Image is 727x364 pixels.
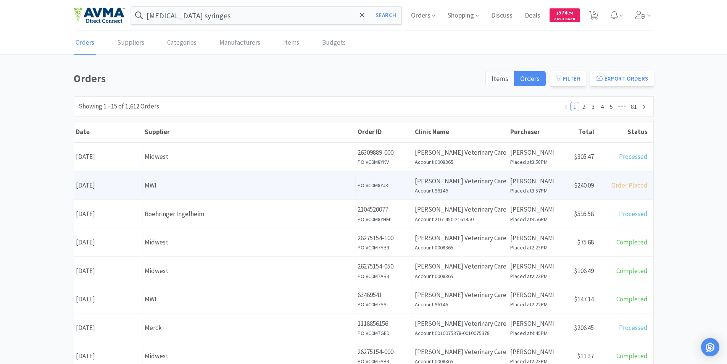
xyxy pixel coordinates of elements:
a: Manufacturers [218,31,262,55]
span: $595.58 [574,210,594,218]
a: Orders [74,31,96,55]
span: Completed [616,295,648,303]
div: [DATE] [74,261,143,281]
div: Midwest [145,152,353,162]
h6: Account: 96146 [415,186,506,195]
a: Categories [165,31,198,55]
h6: PO: VC0M7AB3 [358,243,411,252]
p: [PERSON_NAME] Veterinary Care [415,176,506,186]
h6: PO: VC0M7AAI [358,300,411,309]
span: Cash Back [554,17,575,22]
div: Open Intercom Messenger [701,338,719,356]
button: Search [370,6,401,24]
h6: Account: 0008365 [415,272,506,280]
a: 3 [589,102,597,111]
span: 574 [556,9,573,16]
a: $574.76Cash Back [550,5,580,26]
p: [PERSON_NAME] Veterinary Care [415,147,506,158]
div: [DATE] [74,290,143,309]
a: Discuss [488,12,516,19]
p: 26275154-050 [358,261,411,272]
p: [PERSON_NAME] Veterinary Care [415,233,506,243]
a: 5 [607,102,616,111]
p: [PERSON_NAME] [510,290,552,300]
h6: Account: 96146 [415,300,506,309]
input: Search by item, sku, manufacturer, ingredient, size... [131,6,402,24]
span: Completed [616,267,648,275]
a: Deals [522,12,543,19]
li: 4 [598,102,607,111]
p: 26309889-000 [358,147,411,158]
p: [PERSON_NAME] [510,176,552,186]
p: 2104520077 [358,204,411,215]
span: $ [556,11,558,16]
button: Filter [550,71,586,86]
h6: Placed at 3:58PM [510,158,552,166]
h6: PO: VC0M8YKV [358,158,411,166]
h6: Placed at 2:23PM [510,243,552,252]
p: 63469541 [358,290,411,300]
span: $147.14 [574,295,594,303]
a: 4 [598,102,606,111]
li: 1 [570,102,579,111]
div: Boehringer Ingelheim [145,209,353,219]
p: [PERSON_NAME] Veterinary Care [415,261,506,272]
span: Orders [520,74,540,83]
div: [DATE] [74,147,143,167]
div: Midwest [145,351,353,361]
p: 26275154-100 [358,233,411,243]
div: Merck [145,323,353,333]
h6: Placed at 3:57PM [510,186,552,195]
h6: PO: VC0M7AB3 [358,272,411,280]
p: [PERSON_NAME] [510,347,552,357]
img: e4e33dab9f054f5782a47901c742baa9_102.png [74,7,125,23]
div: Midwest [145,266,353,276]
a: 5 [586,13,601,20]
button: Export Orders [590,71,654,86]
p: [PERSON_NAME] Veterinary Care [415,204,506,215]
div: [DATE] [74,204,143,224]
p: [PERSON_NAME] Veterinary Care [415,290,506,300]
span: ••• [616,102,628,111]
p: 26275154-000 [358,347,411,357]
h6: PO: VC0M7GED [358,329,411,337]
div: Clinic Name [415,128,506,136]
i: icon: right [642,105,646,109]
a: 81 [629,102,639,111]
a: Budgets [320,31,348,55]
i: icon: left [563,105,568,109]
p: [PERSON_NAME] [510,147,552,158]
span: Completed [616,352,648,360]
span: Order Placed [611,181,648,189]
h6: Account: 0010075378-0010075378 [415,329,506,337]
h6: Account: 2161450-2161450 [415,215,506,223]
span: Processed [619,152,648,161]
span: Items [492,74,508,83]
div: Date [76,128,141,136]
h6: Placed at 2:23PM [510,272,552,280]
h6: Placed at 4:45PM [510,329,552,337]
span: $206.45 [574,324,594,332]
span: . 76 [567,11,573,16]
h6: Account: 0008365 [415,243,506,252]
div: Purchaser [510,128,552,136]
p: [PERSON_NAME] Veterinary Care [415,347,506,357]
li: 3 [588,102,598,111]
div: Status [598,128,648,136]
a: Suppliers [115,31,146,55]
p: 1118856156 [358,319,411,329]
p: [PERSON_NAME] [510,204,552,215]
h6: Account: 0008365 [415,158,506,166]
div: Total [556,128,594,136]
span: $305.47 [574,152,594,161]
li: Previous Page [561,102,570,111]
div: Showing 1 - 15 of 1,612 Orders [79,101,159,112]
h1: Orders [74,70,481,87]
h6: PO: VC0M8YHM [358,215,411,223]
p: [PERSON_NAME] [510,233,552,243]
a: 2 [580,102,588,111]
p: [PERSON_NAME] Veterinary Care [415,319,506,329]
h6: PO: VC0M8YJ3 [358,181,411,189]
span: Processed [619,210,648,218]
